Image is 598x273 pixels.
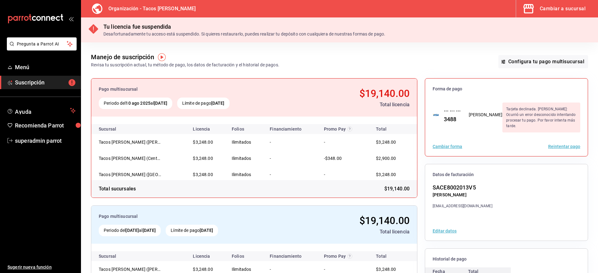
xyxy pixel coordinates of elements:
span: Ayuda [15,107,68,114]
span: -$348.00 [324,156,342,161]
span: $3,248.00 [376,172,396,177]
img: Tooltip marker [158,53,166,61]
td: - [319,166,369,183]
button: open_drawer_menu [69,16,74,21]
div: ··· ··· ··· 3488 [439,107,461,123]
span: Menú [15,63,76,71]
div: Tacos [PERSON_NAME] ([GEOGRAPHIC_DATA]) [99,171,161,178]
div: Límite de pago [166,225,218,236]
span: $2,900.00 [376,156,396,161]
div: Pago multisucursal [99,86,292,93]
div: Total licencia [297,101,410,108]
div: Desafortunadamente tu acceso está suspendido. Si quieres restaurarlo, puedes realizar tu depósito... [103,31,385,37]
strong: [DATE] [211,101,225,106]
span: Historial de pago [433,256,580,262]
div: Tacos Don Pedro (Central) [99,155,161,161]
svg: Recibe un descuento en el costo de tu membresía al cubrir 80% de tus transacciones realizadas con... [347,254,352,259]
span: superadmin parrot [15,136,76,145]
span: $3,248.00 [193,140,213,145]
td: - [319,134,369,150]
div: Tacos [PERSON_NAME] (Central) [99,155,161,161]
th: Licencia [188,124,227,134]
th: Financiamiento [265,251,319,261]
span: Sugerir nueva función [7,264,76,271]
strong: 10 ago 2025 [126,101,150,106]
span: Recomienda Parrot [15,121,76,130]
strong: [DATE] [143,228,156,233]
td: Ilimitados [227,134,265,150]
div: Tacos [PERSON_NAME] ([PERSON_NAME]) [99,266,161,272]
strong: [DATE] [126,228,139,233]
div: Tacos don Pedro (Cordillera) [99,171,161,178]
span: $19,140.00 [359,88,410,99]
th: Folios [227,251,265,261]
button: Configura tu pago multisucursal [498,55,588,68]
span: $3,248.00 [193,172,213,177]
td: Ilimitados [227,166,265,183]
div: Tacos don Pedro (bartolomeo) [99,266,161,272]
span: Suscripción [15,78,76,87]
div: SACE8002013V5 [433,183,492,192]
strong: [DATE] [200,228,213,233]
svg: Recibe un descuento en el costo de tu membresía al cubrir 80% de tus transacciones realizadas con... [347,127,352,132]
span: $19,140.00 [384,185,410,193]
span: $3,248.00 [376,140,396,145]
th: Licencia [188,251,227,261]
div: Revisa tu suscripción actual, tu método de pago, los datos de facturación y el historial de pagos. [91,62,279,68]
div: Periodo del al [99,98,172,109]
div: Sucursal [99,254,133,259]
button: Pregunta a Parrot AI [7,37,77,50]
span: $3,248.00 [376,267,396,272]
th: Financiamiento [265,124,319,134]
span: $3,248.00 [193,156,213,161]
button: Editar datos [433,229,457,233]
div: [PERSON_NAME] [433,192,492,198]
div: Manejo de suscripción [91,52,154,62]
div: [EMAIL_ADDRESS][DOMAIN_NAME] [433,203,492,209]
div: Total licencia [291,228,410,236]
td: - [265,134,319,150]
div: Promo Pay [324,254,364,259]
div: Periodo del al [99,225,161,236]
h3: Organización - Tacos [PERSON_NAME] [103,5,196,12]
div: Total sucursales [99,185,136,193]
div: Pago multisucursal [99,213,286,220]
div: Cambiar a sucursal [540,4,586,13]
div: [PERSON_NAME] [469,112,503,118]
div: Sucursal [99,127,133,132]
a: Pregunta a Parrot AI [4,45,77,52]
div: Promo Pay [324,127,364,132]
th: Total [368,124,417,134]
button: Reintentar pago [548,144,580,149]
div: Tacos don Pedro (bartolomeo) [99,139,161,145]
div: Límite de pago [177,98,230,109]
div: Tu licencia fue suspendida [103,22,385,31]
strong: [DATE] [154,101,167,106]
span: Forma de pago [433,86,580,92]
th: Total [368,251,417,261]
th: Folios [227,124,265,134]
div: Tacos [PERSON_NAME] ([PERSON_NAME]) [99,139,161,145]
span: Pregunta a Parrot AI [17,41,67,47]
span: Datos de facturación [433,172,580,178]
td: Ilimitados [227,150,265,166]
span: $19,140.00 [359,215,410,227]
td: - [265,166,319,183]
td: - [265,150,319,166]
span: $3,248.00 [193,267,213,272]
button: Cambiar forma [433,144,462,149]
div: Tarjeta declinada. [PERSON_NAME]: Ocurrió un error desconocido intentando procesar tu pago. Por f... [502,103,580,132]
